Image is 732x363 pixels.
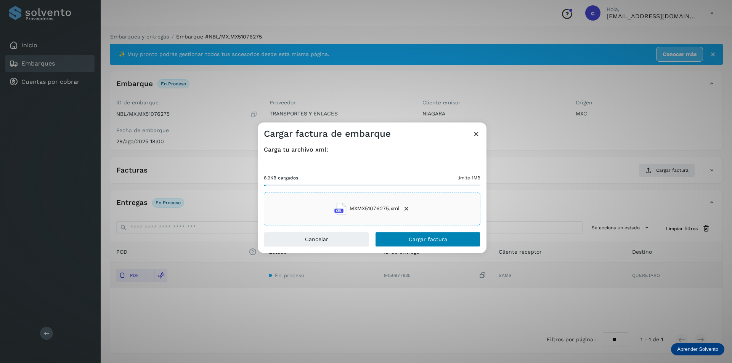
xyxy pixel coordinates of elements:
span: límite 1MB [457,174,480,181]
span: 8.2KB cargados [264,174,298,181]
h4: Carga tu archivo xml: [264,146,480,153]
span: Cancelar [305,237,328,242]
button: Cancelar [264,232,369,247]
span: MXMX51076275.xml [350,205,400,213]
span: Cargar factura [409,237,447,242]
p: Aprender Solvento [677,346,718,352]
h3: Cargar factura de embarque [264,128,391,139]
button: Cargar factura [375,232,480,247]
div: Aprender Solvento [671,343,724,355]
